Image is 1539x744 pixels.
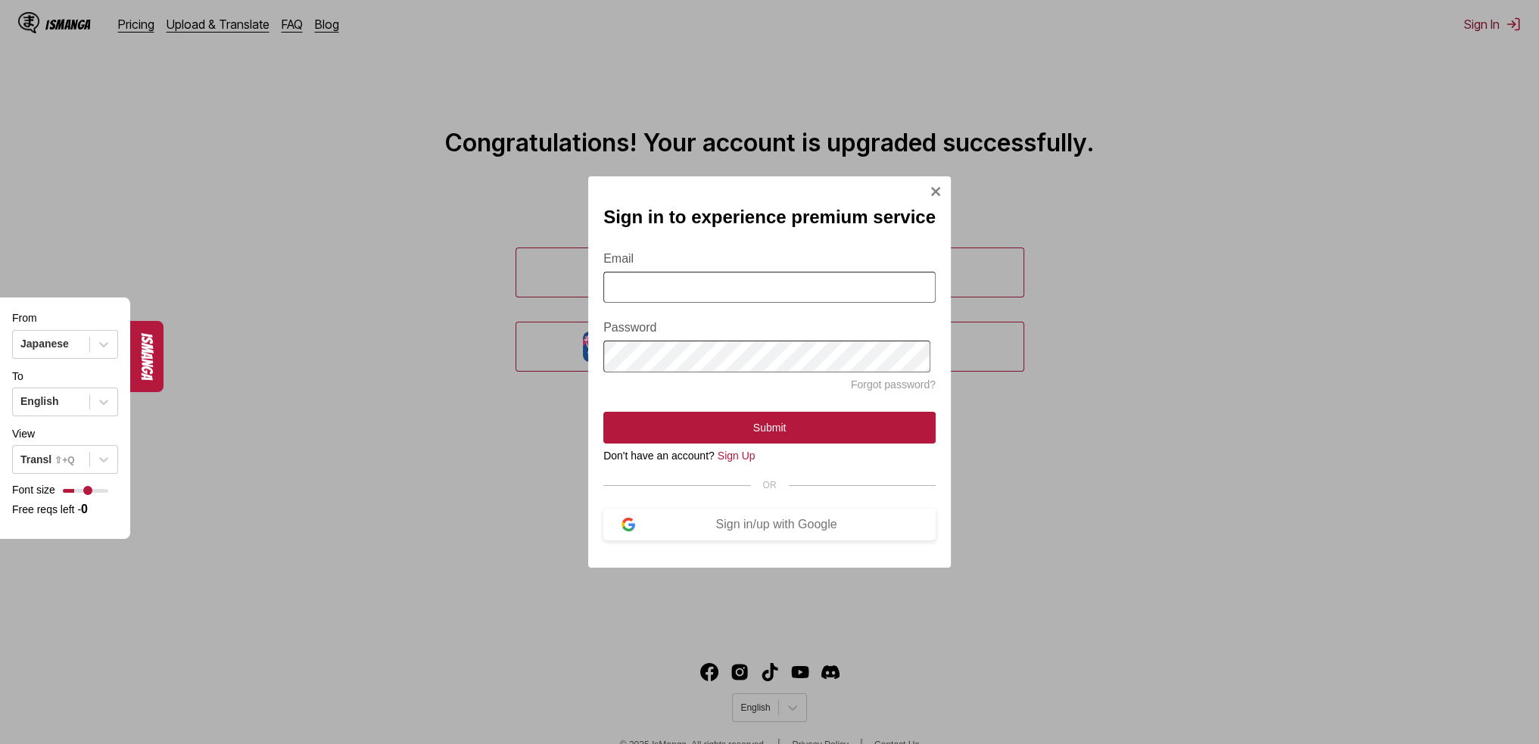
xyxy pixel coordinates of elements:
[12,370,23,382] label: To
[603,412,936,444] button: Submit
[130,321,164,392] button: ismanga
[81,503,88,515] span: 0
[12,501,118,518] p: Free reqs left -
[603,321,936,335] label: Password
[718,450,755,462] a: Sign Up
[622,518,635,531] img: google-logo
[12,312,37,324] label: From
[12,483,55,498] span: Font size
[588,176,951,568] div: Sign In Modal
[603,450,936,462] div: Don't have an account?
[851,378,936,391] a: Forgot password?
[603,252,936,266] label: Email
[603,207,936,228] h2: Sign in to experience premium service
[603,509,936,540] button: Sign in/up with Google
[603,480,936,490] div: OR
[930,185,942,198] img: Close
[12,428,35,440] label: View
[635,518,917,531] div: Sign in/up with Google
